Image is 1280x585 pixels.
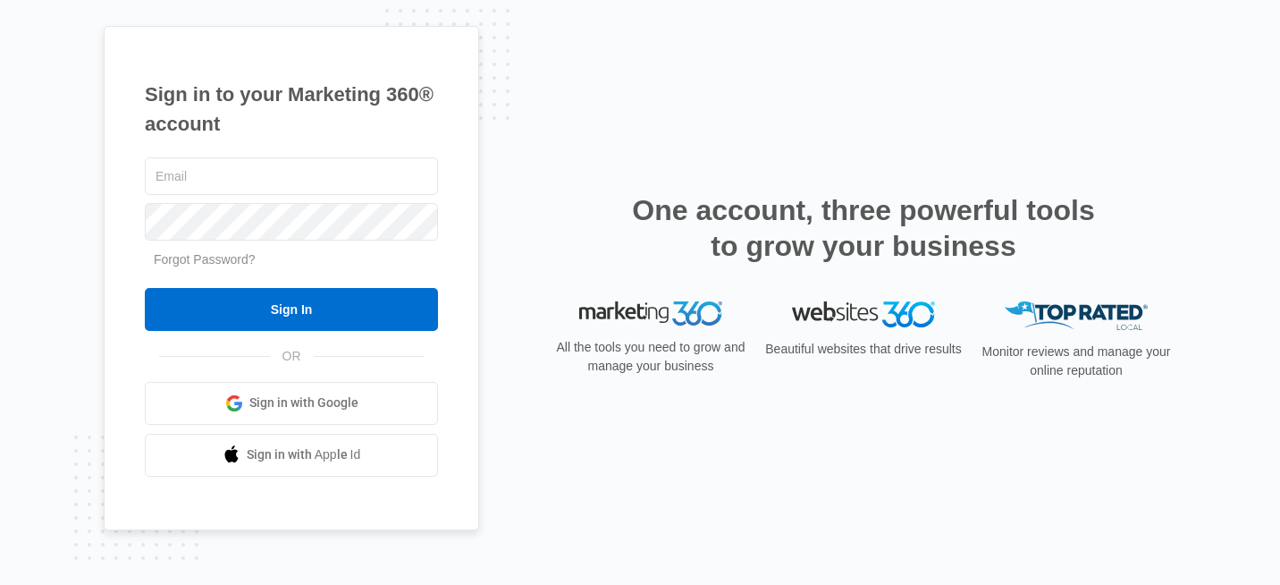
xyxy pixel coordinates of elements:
p: All the tools you need to grow and manage your business [551,338,751,376]
input: Email [145,157,438,195]
span: Sign in with Apple Id [247,445,361,464]
span: OR [270,347,314,366]
a: Sign in with Google [145,382,438,425]
a: Forgot Password? [154,252,256,267]
img: Websites 360 [792,301,935,327]
h1: Sign in to your Marketing 360® account [145,80,438,139]
img: Marketing 360 [579,301,722,326]
span: Sign in with Google [249,394,358,412]
a: Sign in with Apple Id [145,434,438,477]
input: Sign In [145,288,438,331]
p: Monitor reviews and manage your online reputation [976,343,1176,380]
p: Beautiful websites that drive results [763,340,964,359]
h2: One account, three powerful tools to grow your business [627,192,1100,264]
img: Top Rated Local [1005,301,1148,331]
